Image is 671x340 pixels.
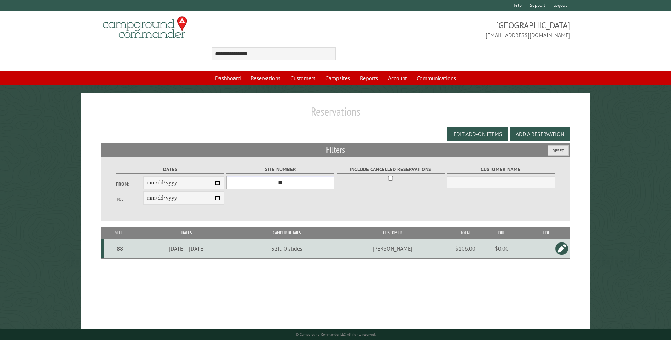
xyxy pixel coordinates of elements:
[134,245,239,252] div: [DATE] - [DATE]
[321,71,354,85] a: Campsites
[240,239,333,259] td: 32ft, 0 slides
[116,181,143,187] label: From:
[334,227,451,239] th: Customer
[296,332,376,337] small: © Campground Commander LLC. All rights reserved.
[104,227,133,239] th: Site
[480,239,525,259] td: $0.00
[451,227,480,239] th: Total
[240,227,333,239] th: Camper Details
[247,71,285,85] a: Reservations
[211,71,245,85] a: Dashboard
[226,165,334,174] label: Site Number
[101,143,570,157] h2: Filters
[334,239,451,259] td: [PERSON_NAME]
[384,71,411,85] a: Account
[133,227,240,239] th: Dates
[116,196,143,203] label: To:
[524,227,570,239] th: Edit
[356,71,382,85] a: Reports
[447,165,555,174] label: Customer Name
[286,71,320,85] a: Customers
[101,105,570,124] h1: Reservations
[412,71,460,85] a: Communications
[510,127,570,141] button: Add a Reservation
[336,19,570,39] span: [GEOGRAPHIC_DATA] [EMAIL_ADDRESS][DOMAIN_NAME]
[107,245,132,252] div: 88
[101,14,189,41] img: Campground Commander
[337,165,445,174] label: Include Cancelled Reservations
[548,145,569,156] button: Reset
[116,165,224,174] label: Dates
[447,127,508,141] button: Edit Add-on Items
[480,227,525,239] th: Due
[451,239,480,259] td: $106.00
